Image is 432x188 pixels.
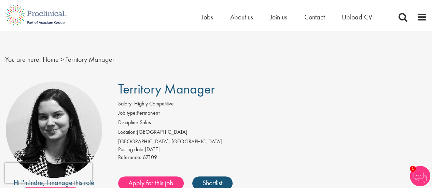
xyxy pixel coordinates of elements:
iframe: reCAPTCHA [5,163,92,183]
a: Jobs [201,13,213,21]
a: Join us [270,13,287,21]
a: Contact [304,13,325,21]
a: breadcrumb link [43,55,59,64]
span: 1 [410,166,416,172]
li: [GEOGRAPHIC_DATA] [118,128,427,138]
a: About us [230,13,253,21]
a: Indre [29,178,43,187]
img: imeage of recruiter Indre Stankeviciute [6,82,102,178]
label: Job type: [118,109,137,117]
a: Upload CV [342,13,372,21]
span: Territory Manager [118,80,215,98]
span: You are here: [5,55,41,64]
div: [GEOGRAPHIC_DATA], [GEOGRAPHIC_DATA] [118,138,427,146]
span: Highly Competitive [134,100,174,107]
span: 67109 [143,154,157,161]
span: Posting date: [118,146,145,153]
span: Territory Manager [66,55,114,64]
li: Sales [118,119,427,128]
label: Discipline: [118,119,140,127]
label: Location: [118,128,137,136]
label: Salary: [118,100,133,108]
span: > [60,55,64,64]
div: [DATE] [118,146,427,154]
li: Permanent [118,109,427,119]
label: Reference: [118,154,141,161]
img: Chatbot [410,166,430,186]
